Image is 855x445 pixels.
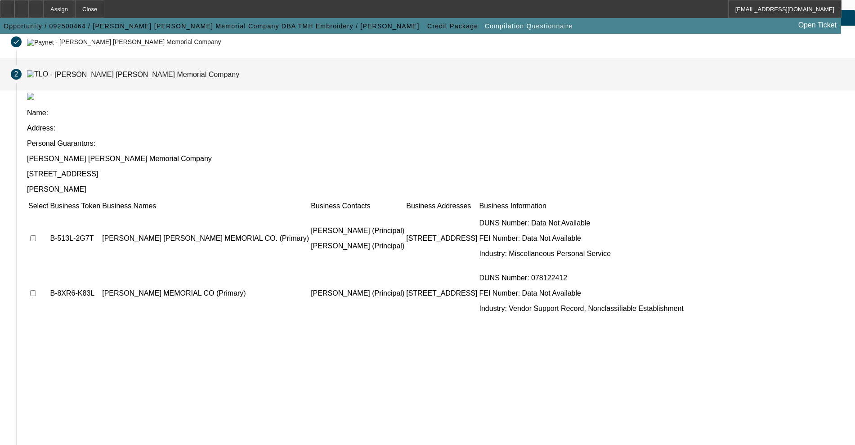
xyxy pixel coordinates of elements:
[27,170,844,178] p: [STREET_ADDRESS]
[310,202,405,211] td: Business Contacts
[49,211,101,265] td: B-513L-2G7T
[479,234,683,243] p: FEI Number: Data Not Available
[27,39,54,46] img: Paynet
[27,109,844,117] p: Name:
[483,18,575,34] button: Compilation Questionnaire
[425,18,480,34] button: Credit Package
[102,202,309,211] td: Business Names
[479,202,684,211] td: Business Information
[311,289,404,297] p: [PERSON_NAME] (Principal)
[406,202,478,211] td: Business Addresses
[406,289,477,297] p: [STREET_ADDRESS]
[50,70,240,78] div: - [PERSON_NAME] [PERSON_NAME] Memorial Company
[4,22,420,30] span: Opportunity / 092500464 / [PERSON_NAME] [PERSON_NAME] Memorial Company DBA TMH Embroidery / [PERS...
[14,70,18,78] span: 2
[27,124,844,132] p: Address:
[479,305,683,313] p: Industry: Vendor Support Record, Nonclassifiable Establishment
[13,38,20,45] mat-icon: done
[795,18,840,33] a: Open Ticket
[102,234,309,243] p: [PERSON_NAME] [PERSON_NAME] MEMORIAL CO. (Primary)
[28,202,49,211] td: Select
[27,185,844,193] p: [PERSON_NAME]
[406,234,477,243] p: [STREET_ADDRESS]
[49,266,101,320] td: B-8XR6-K83L
[479,289,683,297] p: FEI Number: Data Not Available
[49,202,101,211] td: Business Token
[311,227,404,235] p: [PERSON_NAME] (Principal)
[27,139,844,148] p: Personal Guarantors:
[27,70,48,78] img: TLO
[27,93,34,100] img: tlo.png
[427,22,478,30] span: Credit Package
[479,274,683,282] p: DUNS Number: 078122412
[311,242,404,250] p: [PERSON_NAME] (Principal)
[479,250,683,258] p: Industry: Miscellaneous Personal Service
[485,22,573,30] span: Compilation Questionnaire
[27,155,844,163] p: [PERSON_NAME] [PERSON_NAME] Memorial Company
[55,39,221,46] div: - [PERSON_NAME] [PERSON_NAME] Memorial Company
[102,289,309,297] p: [PERSON_NAME] MEMORIAL CO (Primary)
[479,219,683,227] p: DUNS Number: Data Not Available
